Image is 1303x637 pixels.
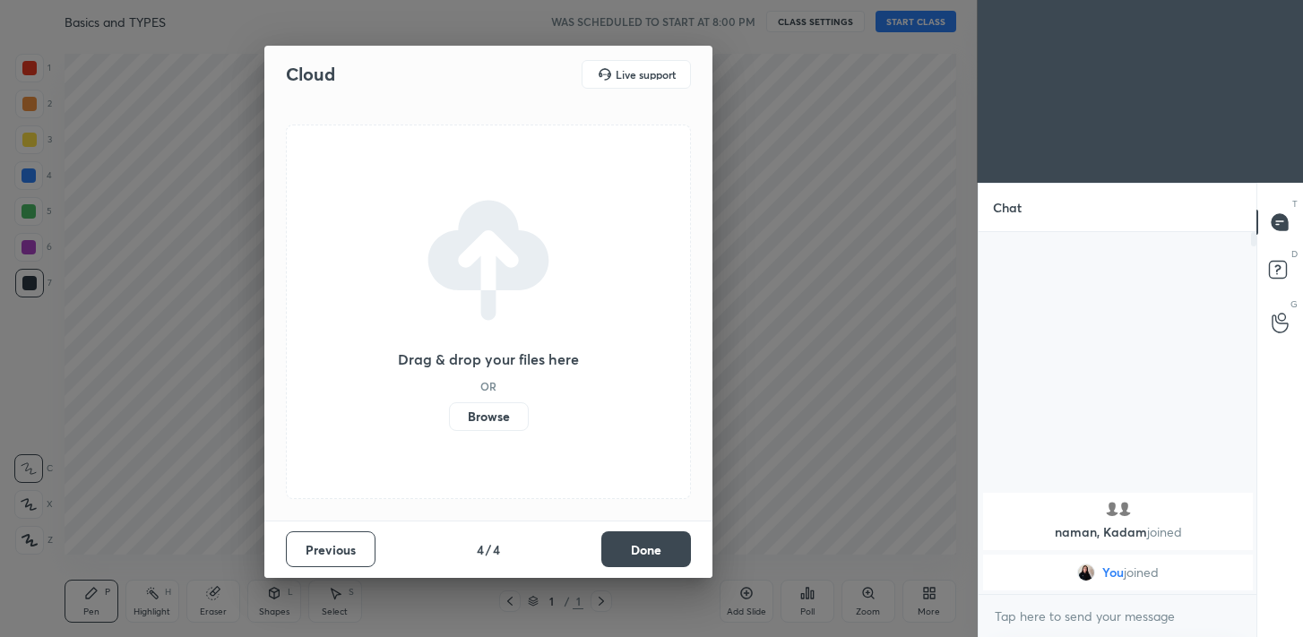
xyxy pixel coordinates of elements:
[1290,297,1298,311] p: G
[994,525,1242,539] p: naman, Kadam
[493,540,500,559] h4: 4
[979,489,1257,594] div: grid
[979,184,1036,231] p: Chat
[1124,565,1159,580] span: joined
[1292,197,1298,211] p: T
[616,69,676,80] h5: Live support
[486,540,491,559] h4: /
[1115,500,1133,518] img: default.png
[1077,564,1095,581] img: 263bd4893d0d45f69ecaf717666c2383.jpg
[1291,247,1298,261] p: D
[1102,500,1120,518] img: default.png
[477,540,484,559] h4: 4
[286,63,335,86] h2: Cloud
[1146,523,1181,540] span: joined
[601,531,691,567] button: Done
[480,381,496,392] h5: OR
[1102,565,1124,580] span: You
[286,531,375,567] button: Previous
[398,352,579,366] h3: Drag & drop your files here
